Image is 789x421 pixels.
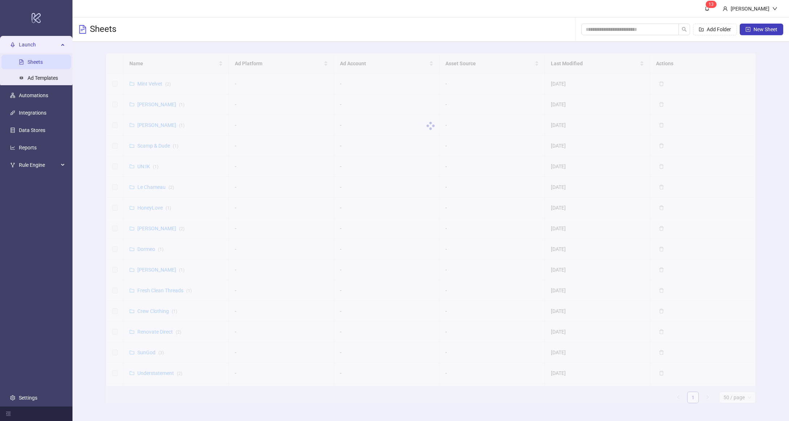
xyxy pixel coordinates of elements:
span: plus-square [746,27,751,32]
a: Reports [19,145,37,150]
span: 3 [711,2,714,7]
a: Integrations [19,110,46,116]
button: Add Folder [693,24,737,35]
a: Sheets [28,59,43,65]
span: user [723,6,728,11]
a: Data Stores [19,127,45,133]
span: 1 [709,2,711,7]
a: Ad Templates [28,75,58,81]
span: menu-fold [6,411,11,416]
span: Rule Engine [19,158,59,172]
button: New Sheet [740,24,783,35]
span: Launch [19,37,59,52]
a: Settings [19,395,37,401]
span: search [682,27,687,32]
span: fork [10,162,15,168]
a: Automations [19,92,48,98]
span: New Sheet [753,26,777,32]
span: down [772,6,777,11]
span: folder-add [699,27,704,32]
span: rocket [10,42,15,47]
h3: Sheets [90,24,116,35]
div: [PERSON_NAME] [728,5,772,13]
span: Add Folder [707,26,731,32]
sup: 13 [706,1,717,8]
span: file-text [78,25,87,34]
span: bell [705,6,710,11]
